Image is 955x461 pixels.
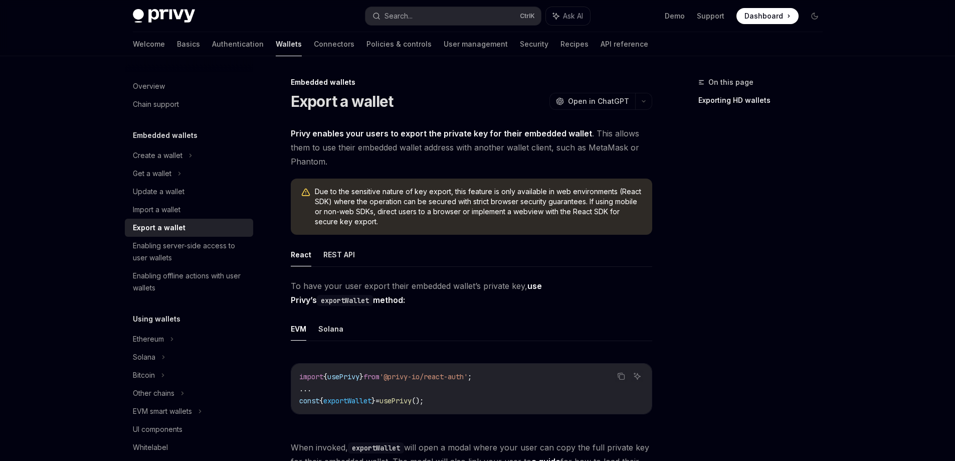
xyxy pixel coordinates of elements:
[133,405,192,417] div: EVM smart wallets
[568,96,629,106] span: Open in ChatGPT
[365,7,541,25] button: Search...CtrlK
[299,384,311,393] span: ...
[133,369,155,381] div: Bitcoin
[697,11,724,21] a: Support
[560,32,589,56] a: Recipes
[379,396,412,405] span: usePrivy
[133,168,171,180] div: Get a wallet
[708,76,753,88] span: On this page
[133,80,165,92] div: Overview
[299,372,323,381] span: import
[133,270,247,294] div: Enabling offline actions with user wallets
[133,240,247,264] div: Enabling server-side access to user wallets
[177,32,200,56] a: Basics
[125,237,253,267] a: Enabling server-side access to user wallets
[375,396,379,405] span: =
[299,396,319,405] span: const
[133,9,195,23] img: dark logo
[371,396,375,405] span: }
[125,95,253,113] a: Chain support
[563,11,583,21] span: Ask AI
[366,32,432,56] a: Policies & controls
[318,317,343,341] button: Solana
[444,32,508,56] a: User management
[315,187,642,227] span: Due to the sensitive nature of key export, this feature is only available in web environments (Re...
[291,126,652,169] span: . This allows them to use their embedded wallet address with another wallet client, such as MetaM...
[327,372,359,381] span: usePrivy
[276,32,302,56] a: Wallets
[291,128,592,138] strong: Privy enables your users to export the private key for their embedded wallet
[385,10,413,22] div: Search...
[319,396,323,405] span: {
[807,8,823,24] button: Toggle dark mode
[133,441,168,453] div: Whitelabel
[212,32,264,56] a: Authentication
[125,201,253,219] a: Import a wallet
[323,396,371,405] span: exportWallet
[133,186,184,198] div: Update a wallet
[412,396,424,405] span: ();
[133,98,179,110] div: Chain support
[291,92,394,110] h1: Export a wallet
[133,149,182,162] div: Create a wallet
[133,351,155,363] div: Solana
[291,243,311,266] button: React
[125,183,253,201] a: Update a wallet
[133,313,180,325] h5: Using wallets
[549,93,635,110] button: Open in ChatGPT
[133,204,180,216] div: Import a wallet
[323,372,327,381] span: {
[125,420,253,438] a: UI components
[698,92,831,108] a: Exporting HD wallets
[601,32,648,56] a: API reference
[133,333,164,345] div: Ethereum
[546,7,590,25] button: Ask AI
[744,11,783,21] span: Dashboard
[348,442,404,453] code: exportWallet
[468,372,472,381] span: ;
[125,267,253,297] a: Enabling offline actions with user wallets
[736,8,799,24] a: Dashboard
[359,372,363,381] span: }
[379,372,468,381] span: '@privy-io/react-auth'
[301,188,311,198] svg: Warning
[291,317,306,341] button: EVM
[133,222,185,234] div: Export a wallet
[631,370,644,383] button: Ask AI
[133,387,174,399] div: Other chains
[125,219,253,237] a: Export a wallet
[133,129,198,141] h5: Embedded wallets
[133,423,182,435] div: UI components
[291,279,652,307] span: To have your user export their embedded wallet’s private key,
[314,32,354,56] a: Connectors
[615,370,628,383] button: Copy the contents from the code block
[665,11,685,21] a: Demo
[520,12,535,20] span: Ctrl K
[363,372,379,381] span: from
[125,77,253,95] a: Overview
[317,295,373,306] code: exportWallet
[125,438,253,456] a: Whitelabel
[133,32,165,56] a: Welcome
[520,32,548,56] a: Security
[323,243,355,266] button: REST API
[291,77,652,87] div: Embedded wallets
